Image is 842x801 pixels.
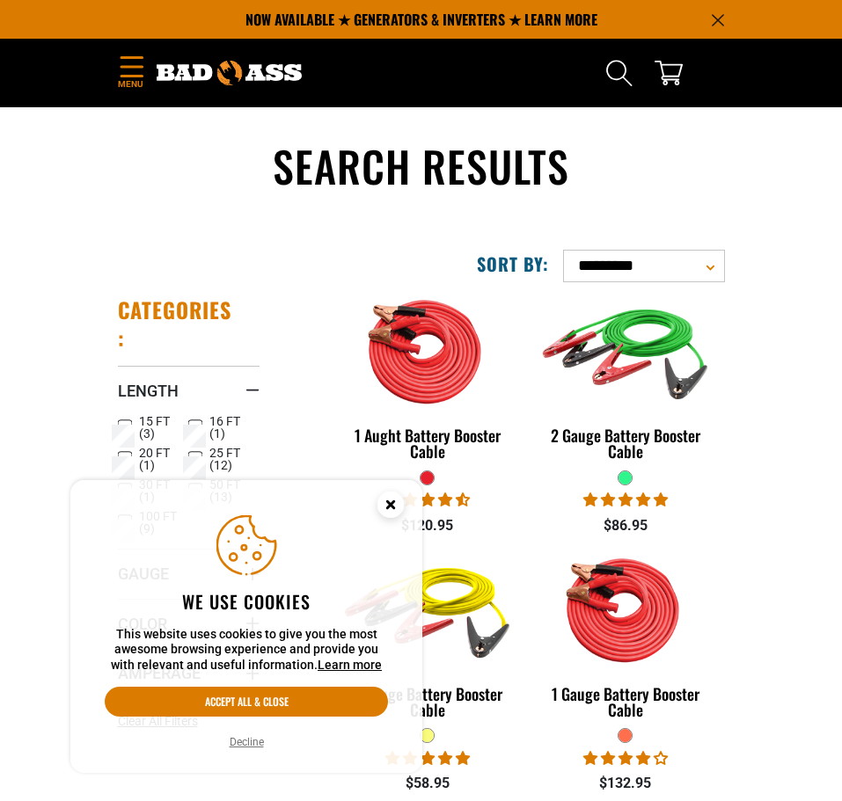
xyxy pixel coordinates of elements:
img: features [334,268,521,435]
span: 30 FT (1) [139,478,182,503]
img: orange [532,526,719,693]
a: orange 1 Gauge Battery Booster Cable [539,555,711,728]
summary: Menu [118,53,144,94]
div: 1 Aught Battery Booster Cable [341,427,513,459]
button: Decline [224,733,269,751]
span: Menu [118,77,144,91]
span: 15 FT (3) [139,415,182,440]
span: 20 FT (1) [139,447,182,471]
span: 5.00 stars [385,750,470,767]
a: yellow 4 Gauge Battery Booster Cable [341,555,513,728]
label: Sort by: [477,252,549,275]
div: $86.95 [539,515,711,536]
div: 4 Gauge Battery Booster Cable [341,686,513,717]
aside: Cookie Consent [70,480,422,774]
div: $120.95 [341,515,513,536]
span: Length [118,381,179,401]
span: 5.00 stars [583,492,668,508]
span: 4.00 stars [583,750,668,767]
span: 50 FT (13) [209,478,253,503]
a: green 2 Gauge Battery Booster Cable [539,296,711,470]
span: 16 FT (1) [209,415,253,440]
div: $58.95 [341,773,513,794]
h1: Search results [118,139,725,193]
a: features 1 Aught Battery Booster Cable [341,296,513,470]
span: 4.56 stars [385,492,470,508]
img: yellow [334,526,521,693]
h2: We use cookies [105,590,388,613]
span: 25 FT (12) [209,447,253,471]
h2: Categories: [118,296,232,351]
summary: Search [605,59,633,87]
img: green [532,268,719,435]
a: Learn more [318,658,382,672]
summary: Length [118,366,260,415]
div: 2 Gauge Battery Booster Cable [539,427,711,459]
div: $132.95 [539,773,711,794]
button: Accept all & close [105,687,388,717]
p: This website uses cookies to give you the most awesome browsing experience and provide you with r... [105,627,388,674]
img: Bad Ass Extension Cords [157,61,302,85]
div: 1 Gauge Battery Booster Cable [539,686,711,717]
